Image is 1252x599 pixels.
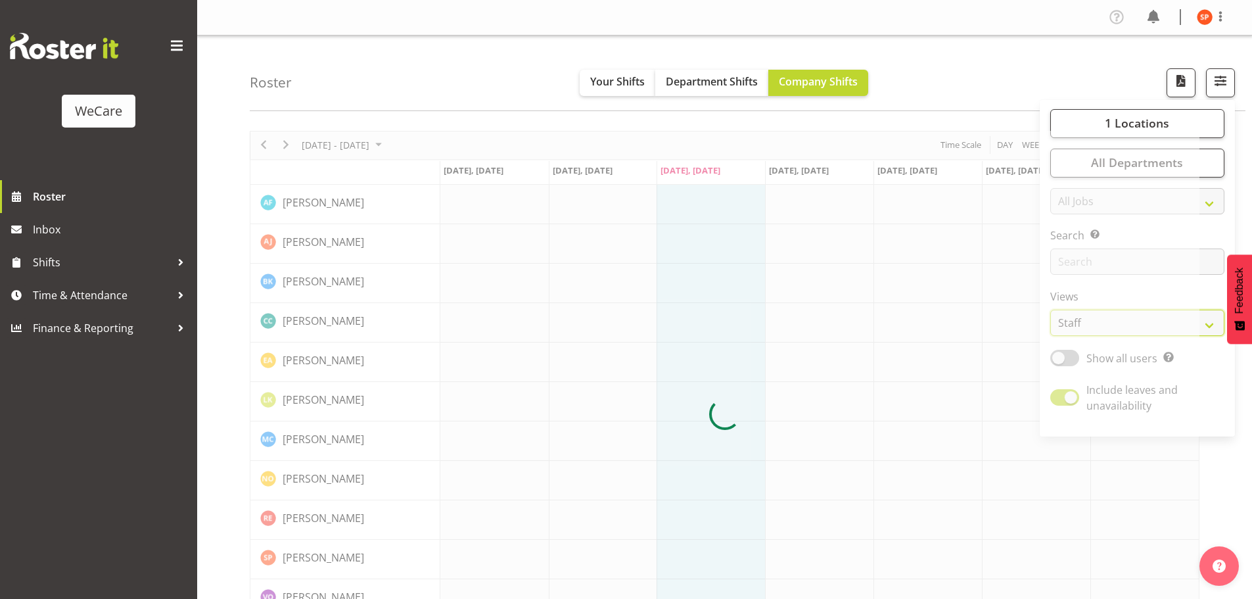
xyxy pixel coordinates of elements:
h4: Roster [250,75,292,90]
span: Time & Attendance [33,285,171,305]
button: Download a PDF of the roster according to the set date range. [1167,68,1195,97]
span: 1 Locations [1105,115,1169,131]
button: Department Shifts [655,70,768,96]
button: Feedback - Show survey [1227,254,1252,344]
span: Feedback [1234,268,1245,314]
button: Your Shifts [580,70,655,96]
button: Company Shifts [768,70,868,96]
span: Shifts [33,252,171,272]
img: help-xxl-2.png [1213,560,1226,573]
div: WeCare [75,101,122,121]
span: Finance & Reporting [33,318,171,338]
span: Inbox [33,220,191,239]
img: samantha-poultney11298.jpg [1197,9,1213,25]
button: Filter Shifts [1206,68,1235,97]
span: Company Shifts [779,74,858,89]
span: Department Shifts [666,74,758,89]
img: Rosterit website logo [10,33,118,59]
button: 1 Locations [1050,109,1224,138]
span: Roster [33,187,191,206]
span: Your Shifts [590,74,645,89]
